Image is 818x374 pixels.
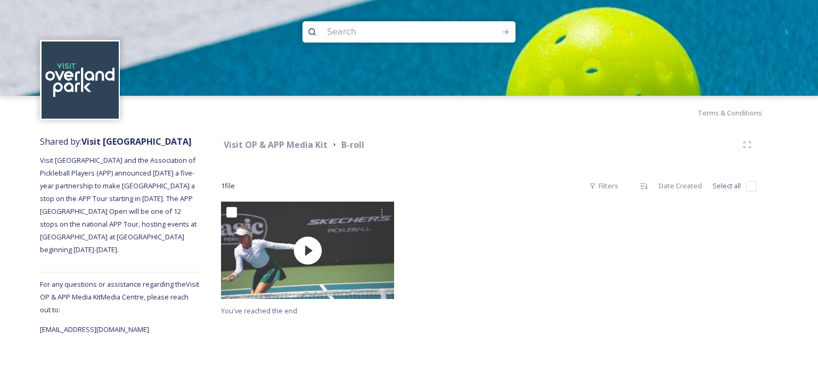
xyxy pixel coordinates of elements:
strong: Visit OP & APP Media Kit [224,139,328,151]
span: Visit [GEOGRAPHIC_DATA] and the Association of Pickleball Players (APP) announced [DATE] a five-y... [40,155,198,254]
div: Filters [584,176,624,196]
span: Shared by: [40,136,192,147]
strong: Visit [GEOGRAPHIC_DATA] [81,136,192,147]
span: Terms & Conditions [698,108,762,118]
a: Terms & Conditions [698,106,778,119]
span: [EMAIL_ADDRESS][DOMAIN_NAME] [40,325,149,334]
strong: B-roll [341,139,364,151]
span: 1 file [221,181,235,191]
img: thumbnail [221,202,394,299]
span: Select all [713,181,741,191]
div: Date Created [653,176,707,196]
input: Search [322,20,468,44]
img: c3es6xdrejuflcaqpovn.png [42,41,119,119]
span: You've reached the end [221,306,297,315]
span: For any questions or assistance regarding the Visit OP & APP Media Kit Media Centre, please reach... [40,279,199,314]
